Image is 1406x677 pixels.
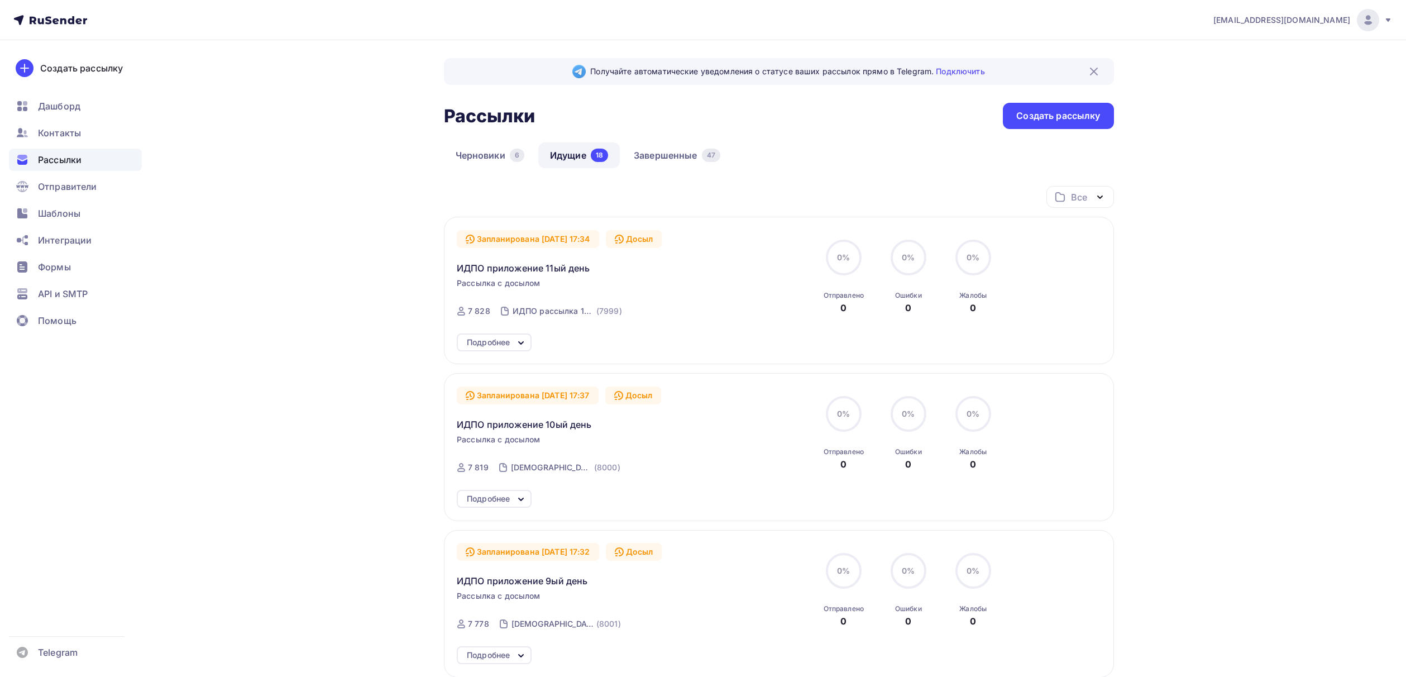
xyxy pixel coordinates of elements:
div: Все [1071,190,1087,204]
div: Жалобы [959,291,987,300]
span: Telegram [38,646,78,659]
div: Запланирована [DATE] 17:32 [457,543,599,561]
span: 0% [837,566,850,575]
a: Шаблоны [9,202,142,225]
span: ИДПО приложение 9ый день [457,574,587,588]
span: 0% [837,409,850,418]
div: 47 [702,149,720,162]
div: Отправлено [824,291,864,300]
div: 0 [840,301,847,314]
div: (7999) [596,306,622,317]
h2: Рассылки [444,105,535,127]
span: ИДПО приложение 11ый день [457,261,590,275]
div: Отправлено [824,604,864,613]
span: Рассылки [38,153,82,166]
span: Рассылка с досылом [457,590,541,602]
div: Запланирована [DATE] 17:37 [457,387,599,404]
div: ИДПО рассылка 11 день [513,306,594,317]
span: API и SMTP [38,287,88,301]
span: Формы [38,260,71,274]
div: [DEMOGRAPHIC_DATA] рассылка 10ый день [511,462,592,473]
div: 18 [591,149,608,162]
a: Подключить [936,66,984,76]
div: 0 [970,457,976,471]
div: 0 [905,614,911,628]
div: Подробнее [467,649,510,662]
div: Запланирована [DATE] 17:34 [457,230,599,248]
div: Досыл [606,543,662,561]
button: Все [1046,186,1114,208]
span: Помощь [38,314,76,327]
div: 7 828 [468,306,490,317]
div: Ошибки [895,604,922,613]
div: 6 [510,149,524,162]
span: 0% [902,252,915,262]
div: Создать рассылку [40,61,123,75]
span: Рассылка с досылом [457,434,541,445]
div: 0 [970,301,976,314]
span: 0% [902,409,915,418]
a: Завершенные47 [622,142,732,168]
div: Отправлено [824,447,864,456]
div: Ошибки [895,447,922,456]
a: ИДПО рассылка 11 день (7999) [511,302,623,320]
div: [DEMOGRAPHIC_DATA] рассылка 9ый день [511,618,594,630]
img: Telegram [572,65,586,78]
span: Получайте автоматические уведомления о статусе ваших рассылок прямо в Telegram. [590,66,984,77]
div: Досыл [606,230,662,248]
a: Черновики6 [444,142,536,168]
div: 0 [840,457,847,471]
div: Жалобы [959,604,987,613]
div: Досыл [605,387,662,404]
div: Создать рассылку [1016,109,1100,122]
a: Формы [9,256,142,278]
a: [DEMOGRAPHIC_DATA] рассылка 10ый день (8000) [510,459,621,476]
span: Дашборд [38,99,80,113]
span: 0% [837,252,850,262]
a: [DEMOGRAPHIC_DATA] рассылка 9ый день (8001) [510,615,622,633]
span: 0% [967,252,979,262]
div: (8000) [594,462,620,473]
span: 0% [967,409,979,418]
div: Подробнее [467,336,510,349]
a: [EMAIL_ADDRESS][DOMAIN_NAME] [1213,9,1393,31]
div: 0 [840,614,847,628]
div: 0 [905,457,911,471]
div: Подробнее [467,492,510,506]
div: 7 778 [468,618,489,630]
a: Идущие18 [538,142,620,168]
a: Рассылки [9,149,142,171]
a: Дашборд [9,95,142,117]
span: [EMAIL_ADDRESS][DOMAIN_NAME] [1213,15,1350,26]
div: 0 [905,301,911,314]
a: Контакты [9,122,142,144]
div: (8001) [596,618,621,630]
span: 0% [902,566,915,575]
span: 0% [967,566,979,575]
a: Отправители [9,175,142,198]
span: Интеграции [38,233,92,247]
div: 7 819 [468,462,489,473]
div: Ошибки [895,291,922,300]
span: Рассылка с досылом [457,278,541,289]
span: Отправители [38,180,97,193]
span: Контакты [38,126,81,140]
span: ИДПО приложение 10ый день [457,418,592,431]
div: Жалобы [959,447,987,456]
span: Шаблоны [38,207,80,220]
div: 0 [970,614,976,628]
